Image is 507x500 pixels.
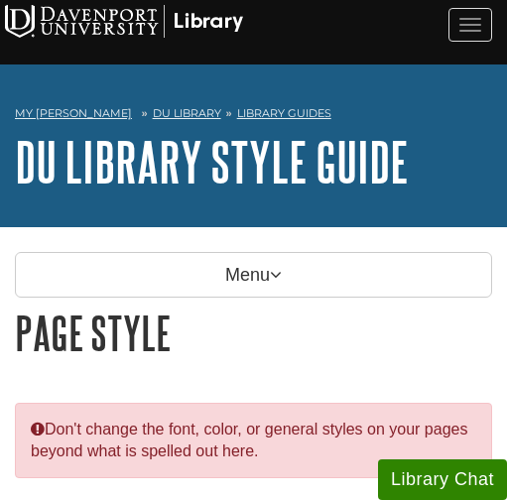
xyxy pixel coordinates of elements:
a: My [PERSON_NAME] [15,105,132,122]
p: Don't change the font, color, or general styles on your pages beyond what is spelled out here. [31,419,476,463]
a: DU Library Style Guide [15,131,409,192]
h1: Page Style [15,308,492,358]
img: Davenport University Logo [5,5,243,38]
a: Library Guides [237,106,331,120]
a: DU Library [153,106,221,120]
button: Library Chat [378,459,507,500]
p: Menu [15,252,492,298]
